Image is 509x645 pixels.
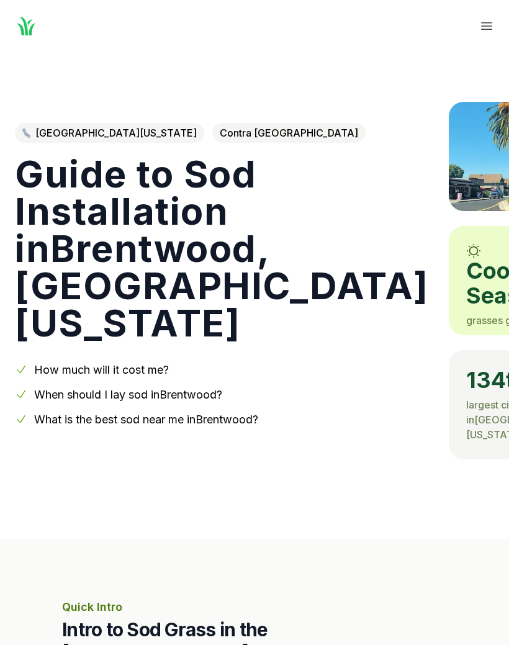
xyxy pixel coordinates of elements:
[15,155,429,341] h1: Guide to Sod Installation in Brentwood , [GEOGRAPHIC_DATA][US_STATE]
[22,129,30,138] img: Northern California state outline
[34,363,169,376] a: How much will it cost me?
[34,413,258,426] a: What is the best sod near me inBrentwood?
[34,388,222,401] a: When should I lay sod inBrentwood?
[212,123,366,143] span: Contra [GEOGRAPHIC_DATA]
[15,123,204,143] a: [GEOGRAPHIC_DATA][US_STATE]
[62,598,447,616] p: Quick Intro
